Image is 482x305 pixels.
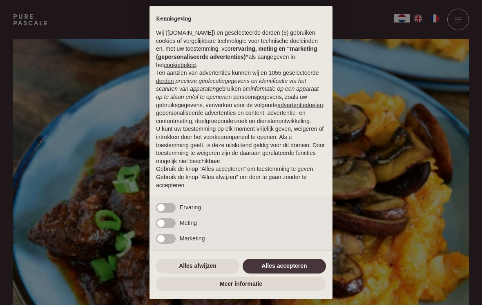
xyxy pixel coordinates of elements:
[156,78,306,92] em: precieze geolocatiegegevens en identificatie via het scannen van apparaten
[164,62,196,68] a: cookiebeleid
[243,259,326,274] button: Alles accepteren
[156,29,326,69] p: Wij ([DOMAIN_NAME]) en geselecteerde derden (5) gebruiken cookies of vergelijkbare technologie vo...
[156,259,239,274] button: Alles afwijzen
[156,277,326,292] button: Meer informatie
[156,165,326,189] p: Gebruik de knop “Alles accepteren” om toestemming te geven. Gebruik de knop “Alles afwijzen” om d...
[156,69,326,125] p: Ten aanzien van advertenties kunnen wij en 1055 geselecteerde gebruiken om en persoonsgegevens, z...
[180,220,197,226] span: Meting
[156,85,319,100] em: informatie op een apparaat op te slaan en/of te openen
[156,77,174,85] button: derden
[156,45,317,60] strong: ervaring, meting en “marketing (gepersonaliseerde advertenties)”
[277,101,323,110] button: advertentiedoelen
[156,125,326,165] p: U kunt uw toestemming op elk moment vrijelijk geven, weigeren of intrekken door het voorkeurenpan...
[180,204,201,211] span: Ervaring
[180,235,205,242] span: Marketing
[156,16,326,23] h2: Kennisgeving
